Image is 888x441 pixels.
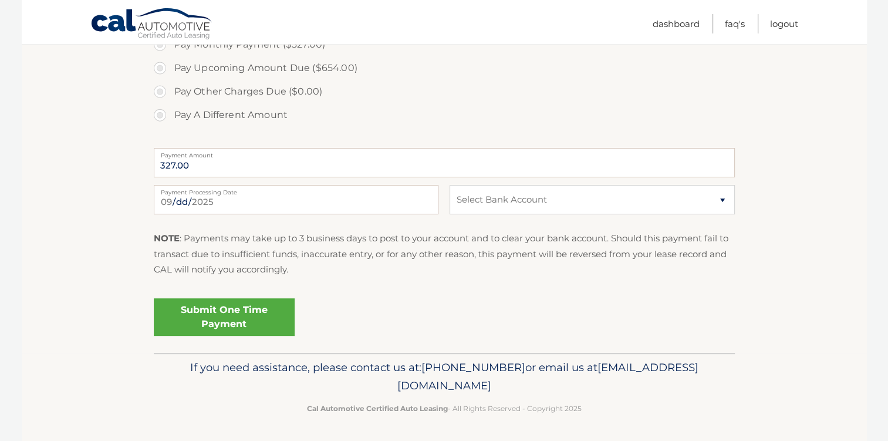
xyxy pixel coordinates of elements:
[154,33,735,56] label: Pay Monthly Payment ($327.00)
[307,404,448,413] strong: Cal Automotive Certified Auto Leasing
[154,103,735,127] label: Pay A Different Amount
[154,185,438,214] input: Payment Date
[154,148,735,157] label: Payment Amount
[154,56,735,80] label: Pay Upcoming Amount Due ($654.00)
[154,80,735,103] label: Pay Other Charges Due ($0.00)
[161,358,727,396] p: If you need assistance, please contact us at: or email us at
[154,148,735,177] input: Payment Amount
[90,8,214,42] a: Cal Automotive
[154,233,180,244] strong: NOTE
[725,14,745,33] a: FAQ's
[770,14,798,33] a: Logout
[154,298,295,336] a: Submit One Time Payment
[421,361,525,374] span: [PHONE_NUMBER]
[161,402,727,415] p: - All Rights Reserved - Copyright 2025
[154,185,438,194] label: Payment Processing Date
[653,14,700,33] a: Dashboard
[154,231,735,277] p: : Payments may take up to 3 business days to post to your account and to clear your bank account....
